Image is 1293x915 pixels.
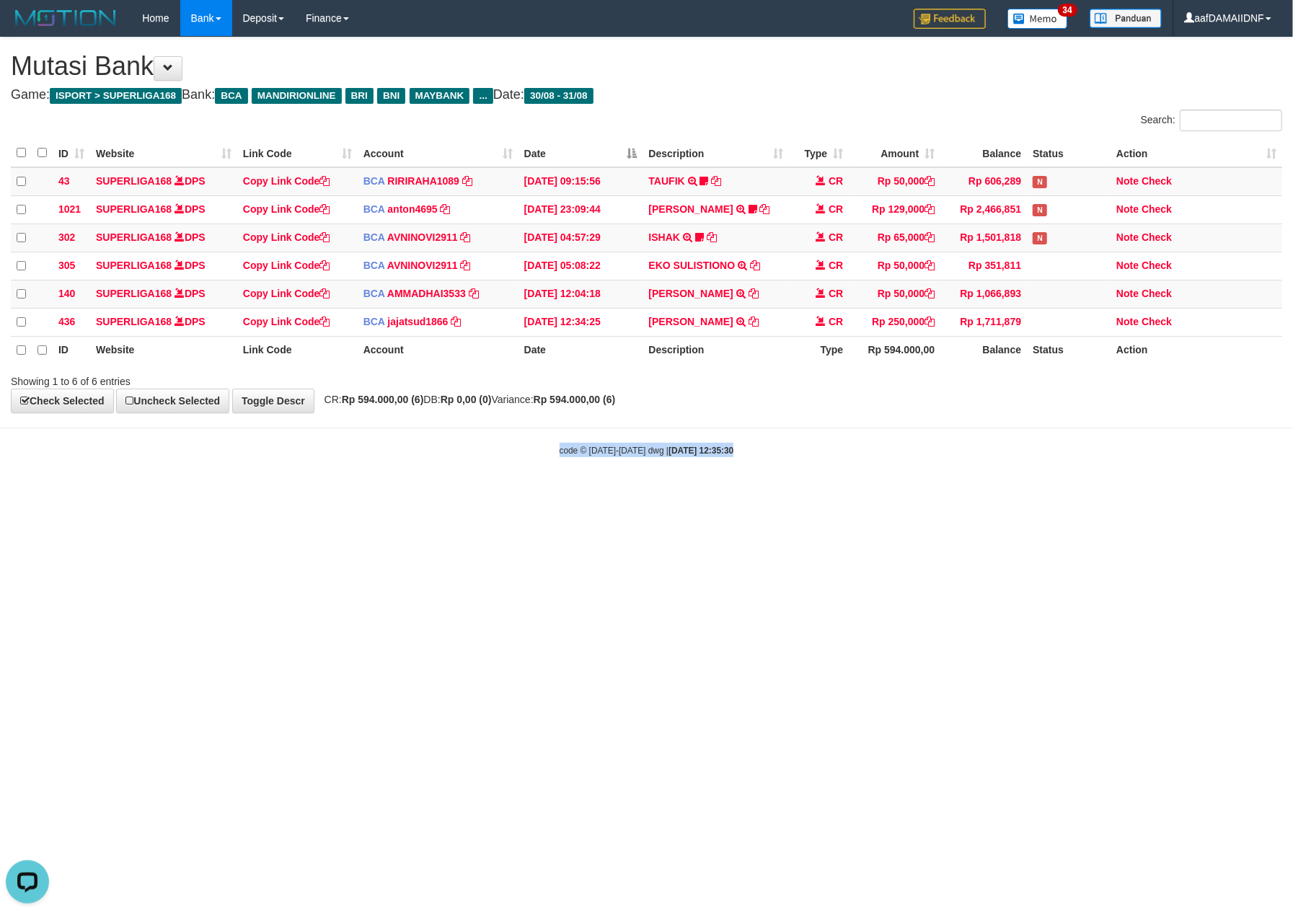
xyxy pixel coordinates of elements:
a: EKO SULISTIONO [649,260,736,271]
span: Has Note [1033,204,1047,216]
td: Rp 2,466,851 [940,195,1027,224]
th: Action [1111,336,1282,364]
a: SUPERLIGA168 [96,260,172,271]
a: Note [1116,288,1139,299]
a: Check [1142,288,1172,299]
td: DPS [90,195,237,224]
a: Check Selected [11,389,114,413]
th: Date: activate to sort column descending [518,139,643,167]
a: Copy Rp 50,000 to clipboard [924,175,935,187]
a: Copy TAUFIK to clipboard [711,175,721,187]
td: Rp 606,289 [940,167,1027,196]
a: jajatsud1866 [387,316,448,327]
td: Rp 1,711,879 [940,308,1027,336]
th: Date [518,336,643,364]
td: Rp 65,000 [849,224,940,252]
td: DPS [90,280,237,308]
th: Status [1027,336,1111,364]
span: Has Note [1033,232,1047,244]
a: SUPERLIGA168 [96,231,172,243]
span: MANDIRIONLINE [252,88,342,104]
a: [PERSON_NAME] [649,316,733,327]
span: CR [829,231,843,243]
th: Type: activate to sort column ascending [789,139,849,167]
a: [PERSON_NAME] [649,203,733,215]
a: Copy AVNINOVI2911 to clipboard [461,260,471,271]
img: MOTION_logo.png [11,7,120,29]
strong: Rp 594.000,00 (6) [534,394,616,405]
small: code © [DATE]-[DATE] dwg | [560,446,734,456]
a: Copy RIRIRAHA1089 to clipboard [462,175,472,187]
span: BCA [363,260,385,271]
td: DPS [90,167,237,196]
td: DPS [90,224,237,252]
th: ID [53,336,90,364]
a: AVNINOVI2911 [387,260,458,271]
a: Note [1116,316,1139,327]
label: Search: [1141,110,1282,131]
a: Note [1116,231,1139,243]
a: Copy Rp 250,000 to clipboard [924,316,935,327]
td: [DATE] 12:04:18 [518,280,643,308]
td: Rp 50,000 [849,167,940,196]
a: RIRIRAHA1089 [387,175,459,187]
span: 305 [58,260,75,271]
div: Showing 1 to 6 of 6 entries [11,368,528,389]
th: ID: activate to sort column ascending [53,139,90,167]
a: Copy SRI BASUKI to clipboard [760,203,770,215]
a: SUPERLIGA168 [96,316,172,327]
a: Copy Link Code [243,175,330,187]
span: 43 [58,175,70,187]
th: Action: activate to sort column ascending [1111,139,1282,167]
span: 140 [58,288,75,299]
a: Copy jajatsud1866 to clipboard [451,316,461,327]
th: Type [789,336,849,364]
button: Open LiveChat chat widget [6,6,49,49]
th: Rp 594.000,00 [849,336,940,364]
th: Website [90,336,237,364]
td: Rp 50,000 [849,280,940,308]
a: Copy AVNINOVI2911 to clipboard [461,231,471,243]
a: Copy DENI RIYADI to clipboard [749,316,759,327]
a: ISHAK [649,231,681,243]
span: BRI [345,88,374,104]
a: Copy Rp 65,000 to clipboard [924,231,935,243]
span: CR [829,203,843,215]
th: Account [358,336,518,364]
strong: [DATE] 12:35:30 [668,446,733,456]
td: DPS [90,308,237,336]
a: [PERSON_NAME] [649,288,733,299]
h4: Game: Bank: Date: [11,88,1282,102]
a: TAUFIK [649,175,685,187]
a: Copy Link Code [243,288,330,299]
img: Feedback.jpg [914,9,986,29]
th: Balance [940,336,1027,364]
td: [DATE] 23:09:44 [518,195,643,224]
span: 436 [58,316,75,327]
a: Uncheck Selected [116,389,229,413]
span: MAYBANK [410,88,470,104]
a: Check [1142,260,1172,271]
a: SUPERLIGA168 [96,175,172,187]
span: BCA [363,231,385,243]
span: CR [829,316,843,327]
td: Rp 50,000 [849,252,940,280]
td: [DATE] 09:15:56 [518,167,643,196]
strong: Rp 594.000,00 (6) [342,394,424,405]
a: Note [1116,175,1139,187]
span: 30/08 - 31/08 [524,88,593,104]
a: Copy Rp 50,000 to clipboard [924,260,935,271]
span: ... [473,88,493,104]
a: SUPERLIGA168 [96,288,172,299]
th: Link Code: activate to sort column ascending [237,139,358,167]
span: BCA [215,88,247,104]
img: panduan.png [1090,9,1162,28]
span: CR [829,260,843,271]
span: 34 [1058,4,1077,17]
th: Description: activate to sort column ascending [643,139,790,167]
h1: Mutasi Bank [11,52,1282,81]
input: Search: [1180,110,1282,131]
td: Rp 1,066,893 [940,280,1027,308]
td: Rp 1,501,818 [940,224,1027,252]
span: Has Note [1033,176,1047,188]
